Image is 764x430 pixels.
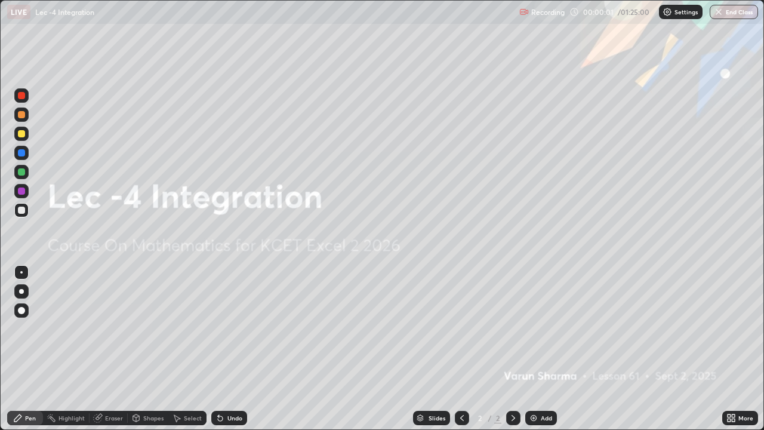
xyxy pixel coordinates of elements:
div: Select [184,415,202,421]
div: Add [541,415,552,421]
div: / [488,414,492,422]
div: 2 [494,413,501,423]
p: Settings [674,9,698,15]
div: Pen [25,415,36,421]
p: Lec -4 Integration [35,7,94,17]
div: Slides [429,415,445,421]
img: recording.375f2c34.svg [519,7,529,17]
div: Highlight [58,415,85,421]
div: More [738,415,753,421]
div: 2 [474,414,486,422]
p: Recording [531,8,565,17]
div: Eraser [105,415,123,421]
img: end-class-cross [714,7,723,17]
button: End Class [710,5,758,19]
img: add-slide-button [529,413,538,423]
div: Undo [227,415,242,421]
p: LIVE [11,7,27,17]
img: class-settings-icons [663,7,672,17]
div: Shapes [143,415,164,421]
